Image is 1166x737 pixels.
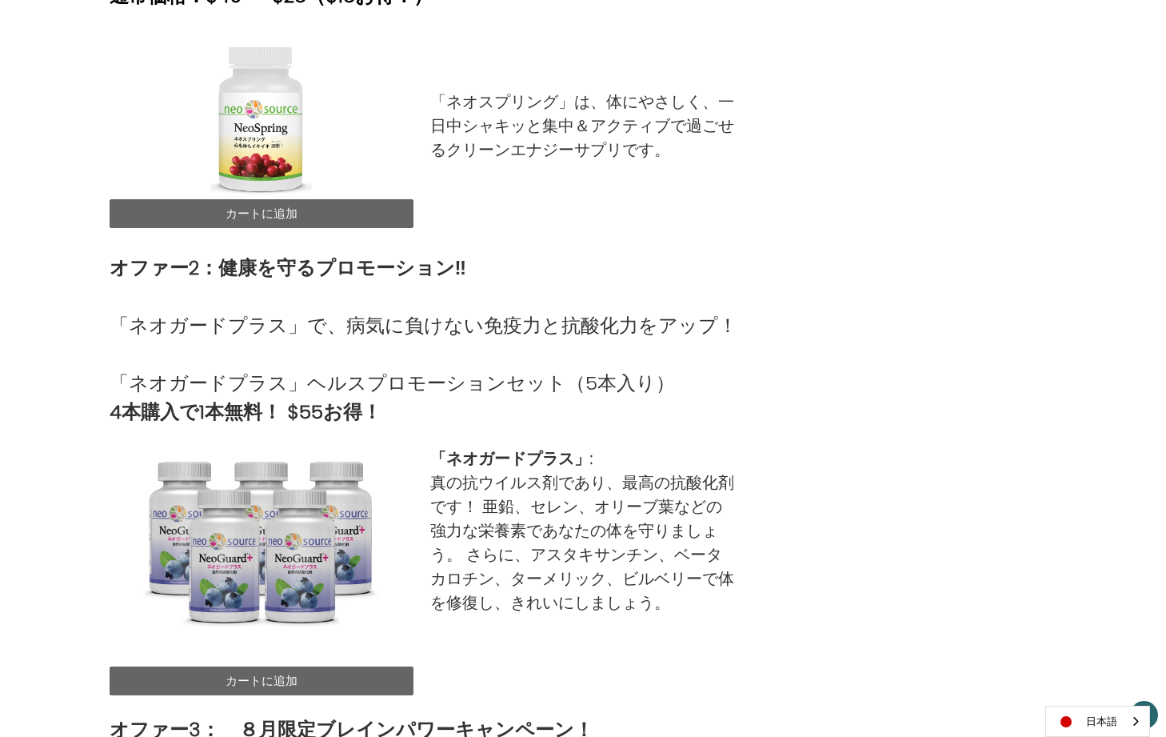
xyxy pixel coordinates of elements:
span: : [590,447,593,470]
a: 日本語 [1046,707,1149,736]
span: 「ネオガードプラス」で、病気に負けない免疫力と抗酸化力をアップ！ [110,312,737,338]
p: 「ネオスプリング」は、体にやさしく、一日中シャキッと集中＆アクティブで過ごせるクリーンエナジーサプリです。 [430,90,735,162]
aside: Language selected: 日本語 [1045,706,1150,737]
strong: 4本購入で1本無料！ $55お得！ [110,399,381,425]
a: カートに追加 [110,199,414,228]
div: Language [1045,706,1150,737]
a: カートに追加 [110,667,414,695]
span: ネオガードプラス [446,447,574,470]
strong: オファー2：健康を守るプロモーション‼ [110,254,467,281]
p: 「ネオガードプラス」ヘルスプロモーションセット（5本入り） [110,369,737,398]
strong: 「 」 [430,447,593,470]
p: 真の抗ウイルス剤であり、最高の抗酸化剤です！ 亜鉛、セレン、オリーブ葉などの強力な栄養素であなたの体を守りましょう。 さらに、アスタキサンチン、ベータカロチン、ターメリック、ビルベリーで体を修復... [430,471,735,615]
